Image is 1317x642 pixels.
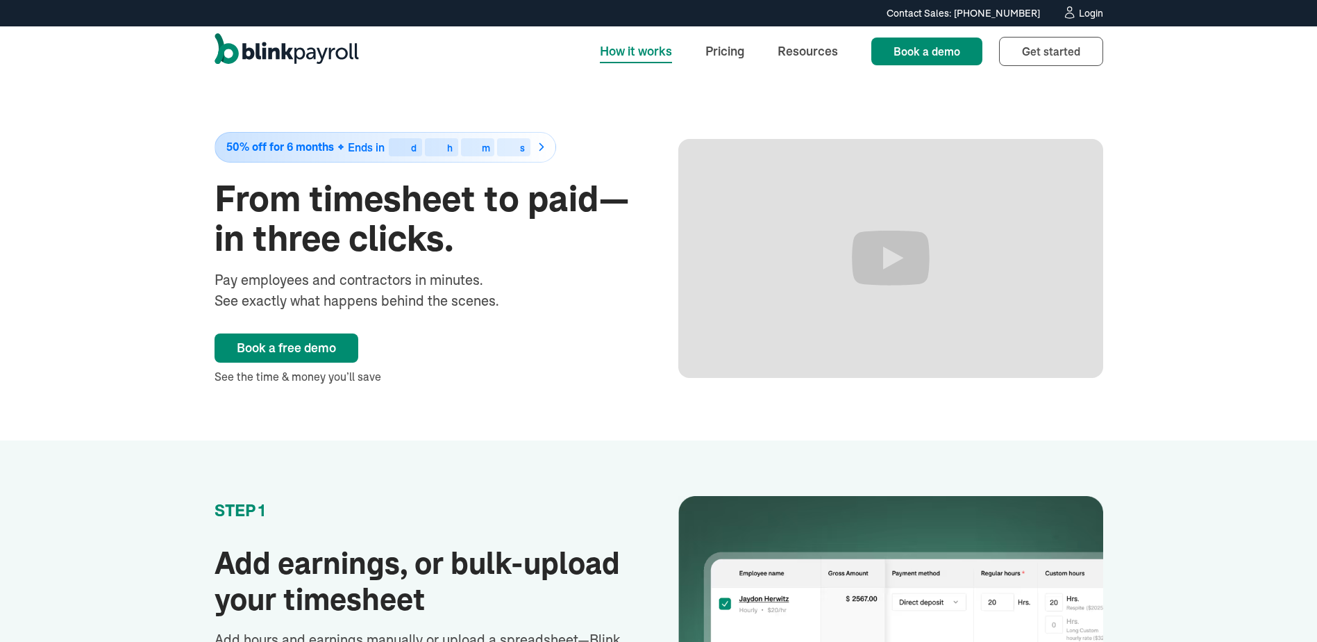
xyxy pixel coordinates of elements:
div: Pay employees and contractors in minutes. See exactly what happens behind the scenes. [215,270,526,311]
a: home [215,33,359,69]
h2: Add earnings, or bulk-upload your timesheet [215,545,639,619]
div: s [520,143,525,153]
a: How it works [589,36,683,66]
a: 50% off for 6 monthsEnds indhms [215,132,639,163]
div: Login [1079,8,1103,18]
h1: From timesheet to paid—in three clicks. [215,179,639,258]
div: See the time & money you’ll save [215,368,639,385]
div: STEP 1 [215,500,639,523]
span: Ends in [348,140,385,154]
span: 50% off for 6 months [226,141,334,153]
iframe: It's EASY to get started with BlinkParyoll Today! [678,139,1103,378]
a: Login [1062,6,1103,21]
a: Get started [999,37,1103,66]
div: m [482,143,490,153]
span: Book a demo [894,44,960,58]
div: d [411,143,417,153]
span: Get started [1022,44,1080,58]
div: h [447,143,453,153]
a: Pricing [694,36,755,66]
div: Contact Sales: [PHONE_NUMBER] [887,6,1040,21]
a: Resources [766,36,849,66]
a: Book a demo [871,38,982,65]
a: Book a free demo [215,334,358,363]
